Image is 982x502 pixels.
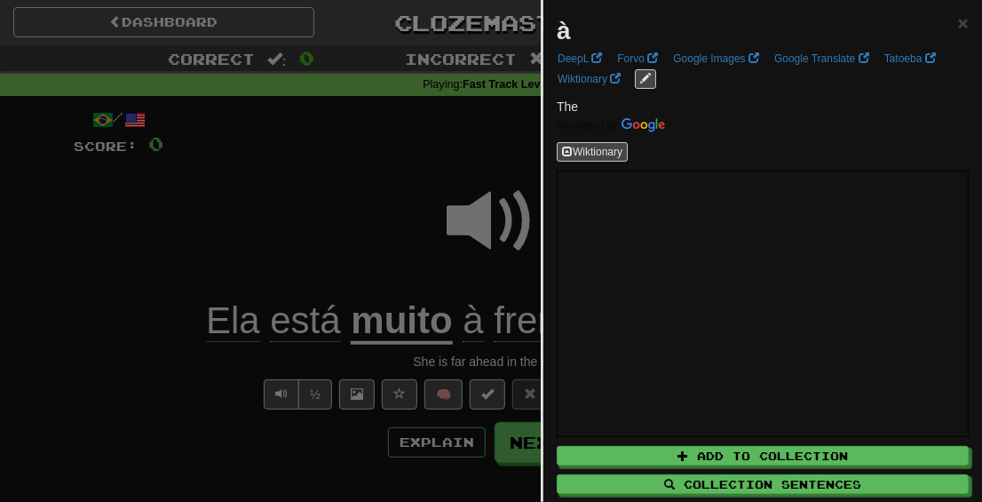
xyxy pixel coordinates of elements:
button: Collection Sentences [557,474,969,494]
button: Wiktionary [557,142,628,162]
a: Google Images [668,49,764,68]
span: × [958,12,969,33]
a: Forvo [612,49,663,68]
button: edit links [635,69,656,89]
strong: à [557,17,571,44]
a: Tatoeba [879,49,941,68]
a: Google Translate [769,49,875,68]
button: Close [958,13,969,32]
a: DeepL [552,49,607,68]
button: Add to Collection [557,446,969,466]
span: The [557,100,578,114]
img: Color short [557,118,665,132]
a: Wiktionary [552,69,626,89]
